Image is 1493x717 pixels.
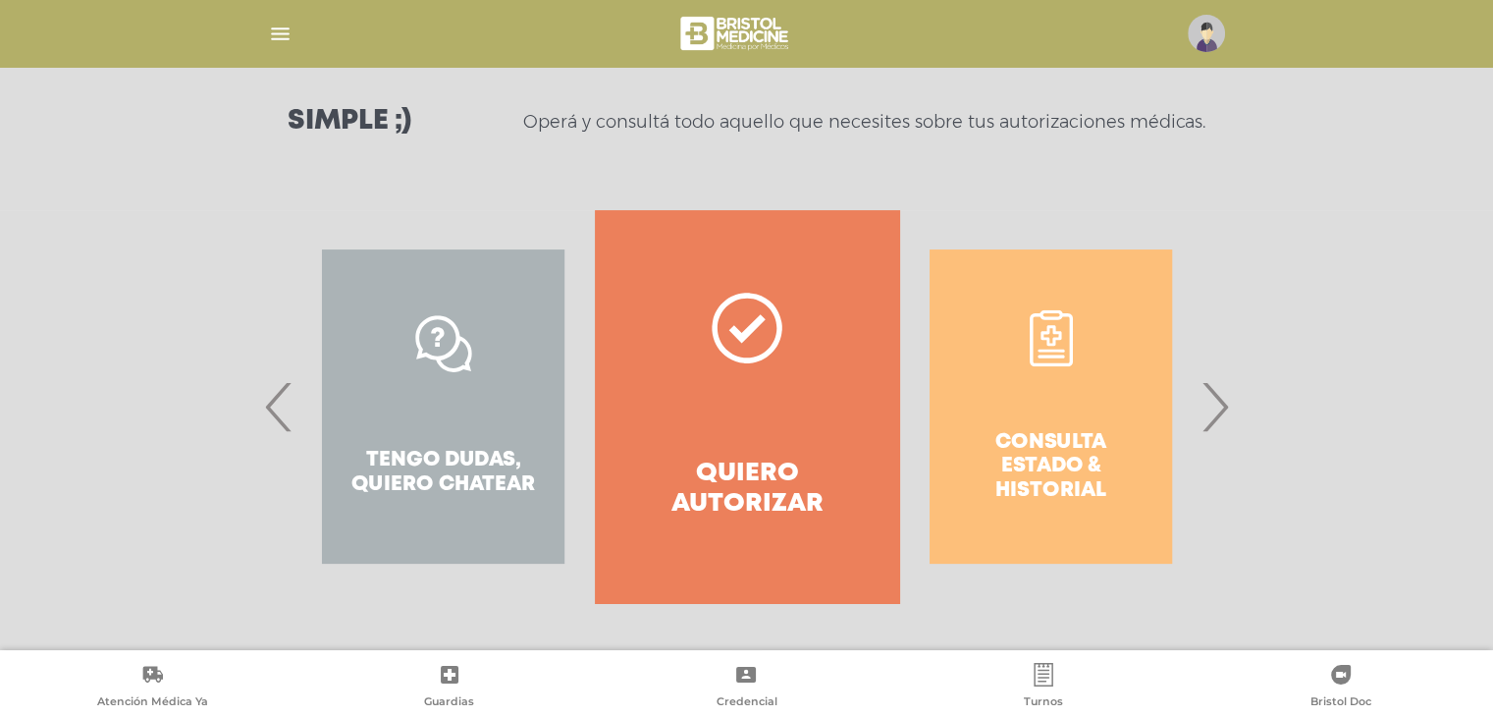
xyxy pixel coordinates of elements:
h4: Quiero autorizar [630,459,863,520]
a: Quiero autorizar [595,210,898,603]
span: Bristol Doc [1310,694,1371,712]
a: Credencial [598,663,895,713]
img: Cober_menu-lines-white.svg [268,22,293,46]
a: Atención Médica Ya [4,663,301,713]
span: Turnos [1024,694,1063,712]
span: Next [1196,354,1234,460]
img: bristol-medicine-blanco.png [677,10,794,57]
a: Guardias [301,663,599,713]
img: profile-placeholder.svg [1188,15,1225,52]
span: Atención Médica Ya [97,694,208,712]
a: Turnos [895,663,1193,713]
p: Operá y consultá todo aquello que necesites sobre tus autorizaciones médicas. [523,110,1205,134]
span: Credencial [716,694,776,712]
h3: Simple ;) [288,108,411,136]
span: Guardias [424,694,474,712]
a: Bristol Doc [1192,663,1489,713]
span: Previous [260,354,298,460]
